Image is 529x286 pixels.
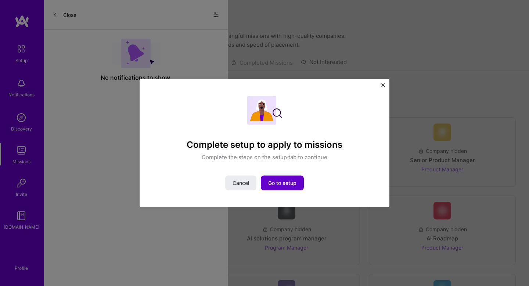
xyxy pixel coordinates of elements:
[187,140,342,150] h4: Complete setup to apply to missions
[268,179,296,186] span: Go to setup
[247,96,282,125] img: Complete setup illustration
[233,179,249,186] span: Cancel
[225,175,256,190] button: Cancel
[261,175,304,190] button: Go to setup
[381,83,385,91] button: Close
[202,153,327,161] p: Complete the steps on the setup tab to continue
